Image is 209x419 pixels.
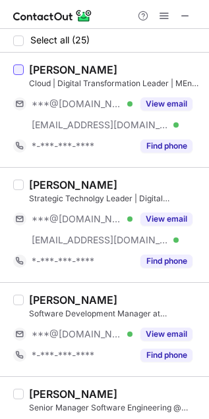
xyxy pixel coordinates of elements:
button: Reveal Button [140,349,193,362]
button: Reveal Button [140,328,193,341]
div: [PERSON_NAME] [29,387,117,401]
span: ***@[DOMAIN_NAME] [32,98,123,110]
button: Reveal Button [140,139,193,153]
img: ContactOut v5.3.10 [13,8,92,24]
span: [EMAIL_ADDRESS][DOMAIN_NAME] [32,119,169,131]
div: [PERSON_NAME] [29,293,117,307]
span: ***@[DOMAIN_NAME] [32,213,123,225]
span: [EMAIL_ADDRESS][DOMAIN_NAME] [32,234,169,246]
button: Reveal Button [140,212,193,226]
span: Select all (25) [30,35,90,45]
span: ***@[DOMAIN_NAME] [32,328,123,340]
div: [PERSON_NAME] [29,178,117,191]
div: Cloud | Digital Transformation Leader | MEng Software Engineering | Exec Leadership (WITS) | Back... [29,78,201,89]
div: [PERSON_NAME] [29,63,117,76]
div: Strategic Technolgy Leader | Digital Transformation | AI, Cloud & Mobile | MBA Candidate(Wits) [29,193,201,205]
div: Senior Manager Software Engineering @ Multichoice | Technical Leadership, Software Development [29,402,201,414]
div: Software Development Manager at [GEOGRAPHIC_DATA] [29,308,201,320]
button: Reveal Button [140,97,193,111]
button: Reveal Button [140,255,193,268]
